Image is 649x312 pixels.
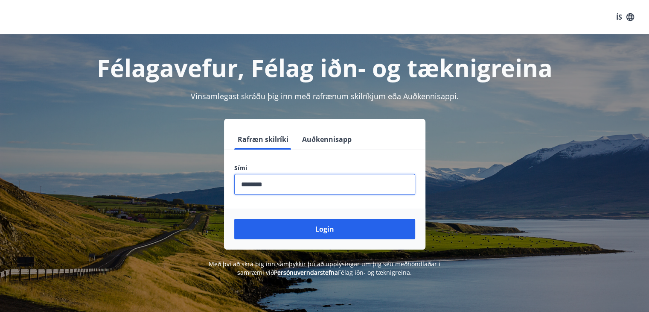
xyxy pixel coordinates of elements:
a: Persónuverndarstefna [274,268,338,277]
h1: Félagavefur, Félag iðn- og tæknigreina [28,51,622,84]
span: Vinsamlegast skráðu þig inn með rafrænum skilríkjum eða Auðkennisappi. [191,91,459,101]
label: Sími [234,164,415,172]
button: Rafræn skilríki [234,129,292,150]
span: Með því að skrá þig inn samþykkir þú að upplýsingar um þig séu meðhöndlaðar í samræmi við Félag i... [209,260,440,277]
button: ÍS [611,9,639,25]
button: Auðkennisapp [299,129,355,150]
button: Login [234,219,415,239]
